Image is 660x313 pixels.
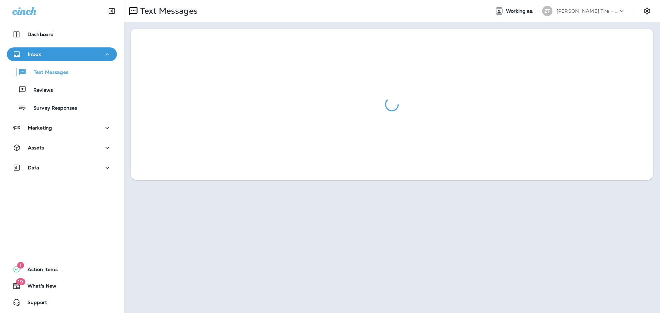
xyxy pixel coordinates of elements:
[7,121,117,135] button: Marketing
[21,300,47,308] span: Support
[26,87,53,94] p: Reviews
[7,161,117,175] button: Data
[21,267,58,275] span: Action Items
[27,32,54,37] p: Dashboard
[17,262,24,269] span: 1
[557,8,618,14] p: [PERSON_NAME] Tire - [GEOGRAPHIC_DATA]
[21,283,56,291] span: What's New
[26,105,77,112] p: Survey Responses
[28,145,44,150] p: Assets
[102,4,121,18] button: Collapse Sidebar
[27,69,68,76] p: Text Messages
[542,6,552,16] div: ZT
[28,165,40,170] p: Data
[28,52,41,57] p: Inbox
[16,278,25,285] span: 19
[506,8,535,14] span: Working as:
[7,27,117,41] button: Dashboard
[7,47,117,61] button: Inbox
[7,262,117,276] button: 1Action Items
[7,65,117,79] button: Text Messages
[28,125,52,131] p: Marketing
[137,6,198,16] p: Text Messages
[7,279,117,293] button: 19What's New
[7,100,117,115] button: Survey Responses
[641,5,653,17] button: Settings
[7,82,117,97] button: Reviews
[7,295,117,309] button: Support
[7,141,117,155] button: Assets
